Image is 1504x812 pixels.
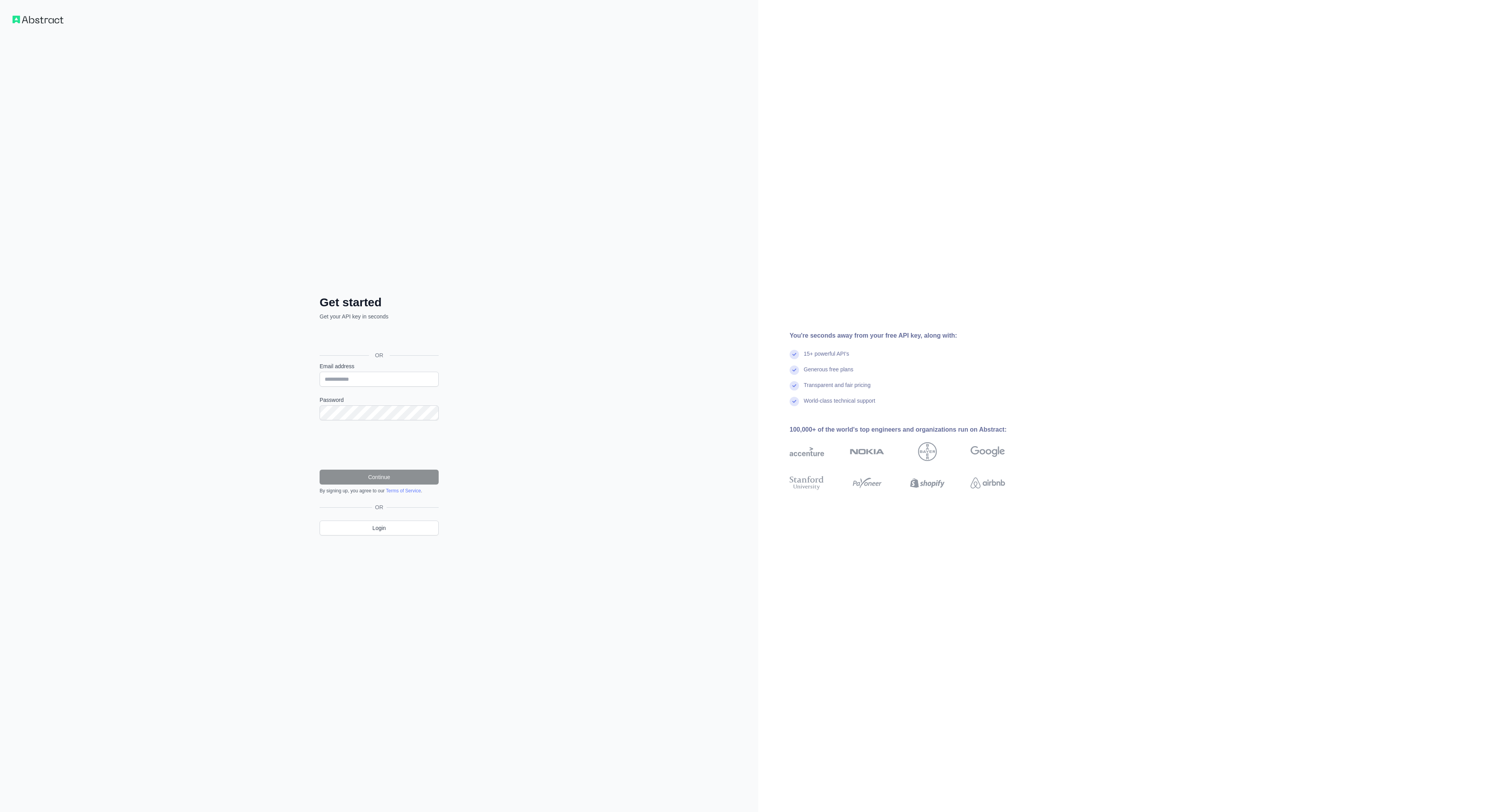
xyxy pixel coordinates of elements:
[320,313,439,320] p: Get your API key in seconds
[850,442,884,461] img: nokia
[320,430,439,460] iframe: reCAPTCHA
[804,365,853,381] div: Generous free plans
[320,396,439,404] label: Password
[804,381,871,397] div: Transparent and fair pricing
[971,442,1005,461] img: google
[320,362,439,370] label: Email address
[790,350,799,359] img: check mark
[910,474,945,492] img: shopify
[386,488,421,494] a: Terms of Service
[790,381,799,391] img: check mark
[850,474,884,492] img: payoneer
[320,488,439,494] div: By signing up, you agree to our .
[372,503,387,511] span: OR
[790,331,1030,340] div: You're seconds away from your free API key, along with:
[13,16,63,24] img: Workflow
[790,425,1030,434] div: 100,000+ of the world's top engineers and organizations run on Abstract:
[320,470,439,485] button: Continue
[316,329,441,346] iframe: Nút Đăng nhập bằng Google
[790,365,799,375] img: check mark
[790,397,799,406] img: check mark
[971,474,1005,492] img: airbnb
[918,442,937,461] img: bayer
[804,397,875,412] div: World-class technical support
[369,351,390,359] span: OR
[320,521,439,535] a: Login
[790,442,824,461] img: accenture
[790,474,824,492] img: stanford university
[320,295,439,309] h2: Get started
[804,350,849,365] div: 15+ powerful API's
